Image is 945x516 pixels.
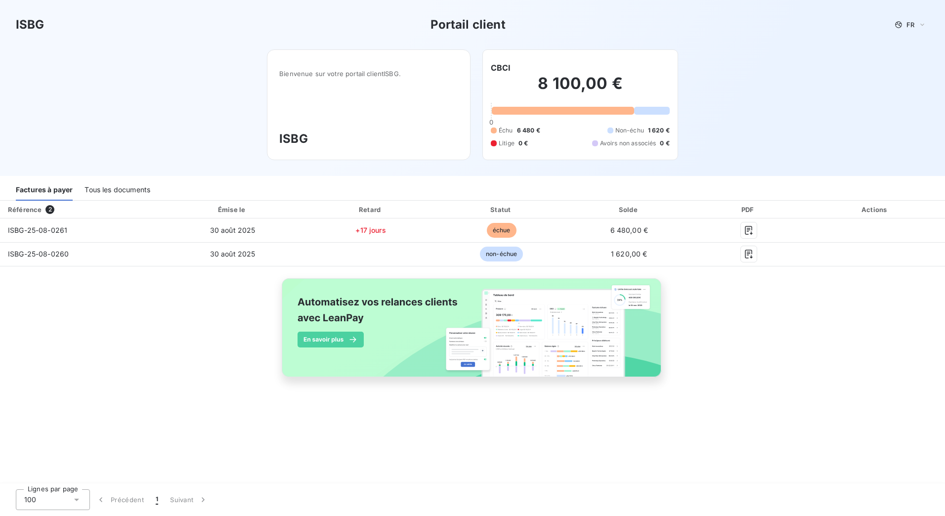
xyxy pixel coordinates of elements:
span: 6 480 € [517,126,540,135]
span: 1 [156,495,158,505]
img: banner [273,272,672,394]
span: FR [906,21,914,29]
div: Émise le [163,205,302,215]
span: non-échue [480,247,523,261]
h6: CBCI [491,62,511,74]
span: ISBG-25-08-0260 [8,250,69,258]
h2: 8 100,00 € [491,74,670,103]
h3: Portail client [430,16,506,34]
span: Échu [499,126,513,135]
div: Statut [439,205,564,215]
button: Suivant [164,489,214,510]
div: PDF [694,205,803,215]
span: 30 août 2025 [210,226,256,234]
span: 6 480,00 € [610,226,648,234]
span: 1 620,00 € [611,250,647,258]
div: Actions [807,205,943,215]
div: Factures à payer [16,180,73,201]
span: 2 [45,205,54,214]
span: Non-échu [615,126,644,135]
span: 0 [489,118,493,126]
h3: ISBG [16,16,44,34]
span: 1 620 € [648,126,670,135]
div: Référence [8,206,42,214]
span: Avoirs non associés [600,139,656,148]
button: 1 [150,489,164,510]
span: ISBG-25-08-0261 [8,226,67,234]
span: Litige [499,139,515,148]
span: +17 jours [355,226,386,234]
span: Bienvenue sur votre portail client ISBG . [279,70,458,78]
button: Précédent [90,489,150,510]
div: Retard [306,205,435,215]
span: 30 août 2025 [210,250,256,258]
span: 100 [24,495,36,505]
h3: ISBG [279,130,458,148]
div: Solde [568,205,690,215]
div: Tous les documents [85,180,150,201]
span: 0 € [660,139,669,148]
span: 0 € [518,139,528,148]
span: échue [487,223,516,238]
